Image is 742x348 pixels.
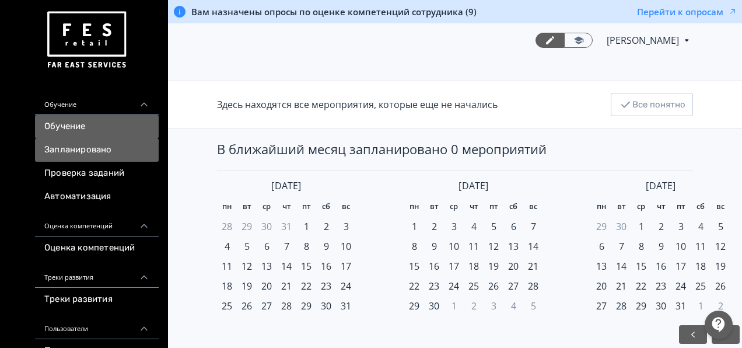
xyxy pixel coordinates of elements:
span: 9 [659,239,664,253]
span: 20 [508,259,519,273]
div: [DATE] [591,180,730,192]
span: вт [430,201,439,213]
span: вт [243,201,251,213]
span: 29 [596,220,607,234]
span: 8 [412,239,417,253]
span: сб [509,201,517,213]
span: 7 [619,239,624,253]
span: 13 [261,259,272,273]
span: чт [282,201,291,213]
span: 17 [449,259,459,273]
span: 30 [261,220,272,234]
span: 28 [222,220,232,234]
div: Пользователи [35,311,159,339]
a: Проверка заданий [35,162,159,185]
span: вт [617,201,626,213]
span: чт [470,201,478,213]
span: 11 [695,239,706,253]
span: 18 [468,259,479,273]
span: 1 [304,220,309,234]
span: 1 [639,220,644,234]
span: сб [696,201,705,213]
span: 31 [341,299,351,313]
span: 29 [301,299,311,313]
span: 28 [616,299,626,313]
span: 2 [471,299,477,313]
span: 21 [616,279,626,293]
span: 30 [321,299,331,313]
span: 19 [488,259,499,273]
span: Анжелика Колева [607,33,681,47]
span: 6 [599,239,604,253]
div: Треки развития [35,260,159,288]
span: 16 [429,259,439,273]
span: 29 [242,220,252,234]
span: 5 [718,220,723,234]
span: вс [529,201,537,213]
div: Обучение [35,87,159,115]
span: 2 [432,220,437,234]
span: 30 [616,220,626,234]
span: 17 [675,259,686,273]
span: 22 [636,279,646,293]
span: 25 [468,279,479,293]
span: 23 [321,279,331,293]
span: 15 [301,259,311,273]
span: 31 [675,299,686,313]
span: 5 [491,220,496,234]
span: 28 [528,279,538,293]
div: В ближайший месяц запланировано 0 мероприятий [217,140,693,158]
span: пт [489,201,498,213]
span: 30 [429,299,439,313]
span: 27 [261,299,272,313]
span: 11 [222,259,232,273]
span: 15 [409,259,419,273]
button: Все понятно [611,93,693,116]
a: Треки развития [35,288,159,311]
span: пн [409,201,419,213]
span: 14 [616,259,626,273]
span: 9 [324,239,329,253]
span: 2 [718,299,723,313]
span: 20 [261,279,272,293]
span: 18 [695,259,706,273]
span: 24 [449,279,459,293]
button: Перейти к опросам [637,6,737,18]
span: 27 [508,279,519,293]
span: 13 [596,259,607,273]
span: пн [222,201,232,213]
span: 28 [281,299,292,313]
span: 6 [264,239,269,253]
span: 20 [596,279,607,293]
span: 24 [675,279,686,293]
span: 26 [488,279,499,293]
span: 25 [695,279,706,293]
span: пн [597,201,606,213]
span: 1 [412,220,417,234]
a: Автоматизация [35,185,159,208]
span: 26 [242,299,252,313]
span: 2 [324,220,329,234]
span: 31 [281,220,292,234]
span: 22 [409,279,419,293]
span: 11 [468,239,479,253]
span: 30 [656,299,666,313]
span: 23 [656,279,666,293]
div: Здесь находятся все мероприятия, которые еще не начались [217,98,498,112]
span: 3 [344,220,349,234]
span: 18 [222,279,232,293]
span: 17 [341,259,351,273]
span: пт [302,201,311,213]
span: 23 [429,279,439,293]
span: 3 [678,220,684,234]
span: 16 [656,259,666,273]
span: 15 [636,259,646,273]
span: 22 [301,279,311,293]
span: 24 [341,279,351,293]
span: 29 [636,299,646,313]
span: 25 [222,299,232,313]
span: 7 [531,220,536,234]
span: 8 [639,239,644,253]
span: 1 [452,299,457,313]
span: 19 [715,259,726,273]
